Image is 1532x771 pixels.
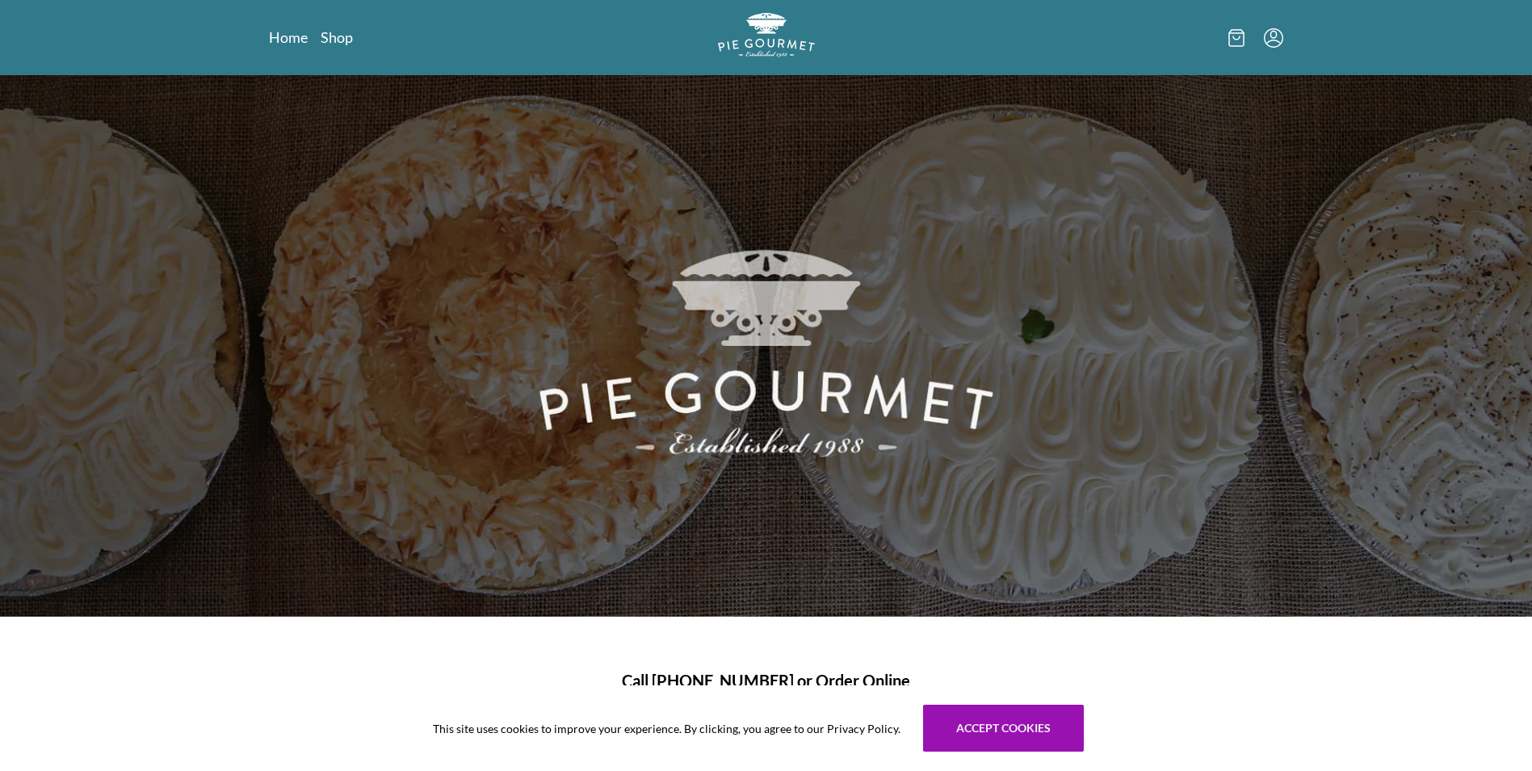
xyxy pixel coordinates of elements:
[1264,28,1283,48] button: Menu
[269,27,308,47] a: Home
[718,13,815,57] img: logo
[718,13,815,62] a: Logo
[321,27,353,47] a: Shop
[923,705,1084,752] button: Accept cookies
[288,668,1244,693] h1: Call [PHONE_NUMBER] or Order Online
[433,720,900,737] span: This site uses cookies to improve your experience. By clicking, you agree to our Privacy Policy.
